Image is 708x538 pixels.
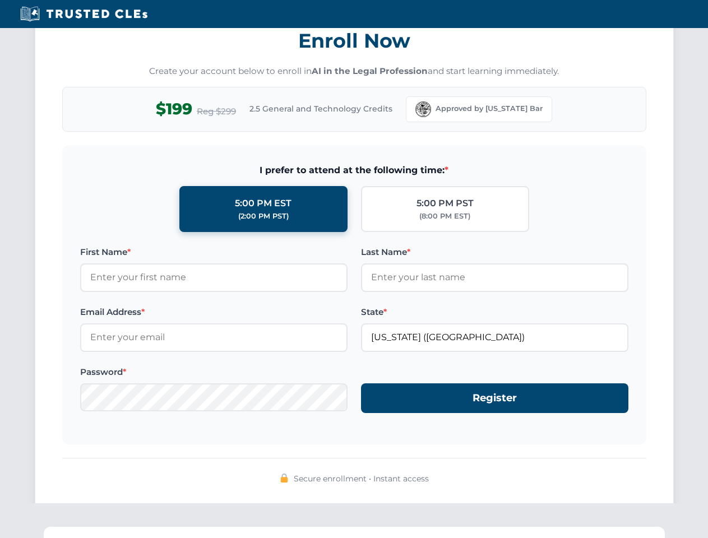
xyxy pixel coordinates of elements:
[419,211,470,222] div: (8:00 PM EST)
[249,103,392,115] span: 2.5 General and Technology Credits
[361,245,628,259] label: Last Name
[361,323,628,351] input: Florida (FL)
[80,163,628,178] span: I prefer to attend at the following time:
[417,196,474,211] div: 5:00 PM PST
[415,101,431,117] img: Florida Bar
[312,66,428,76] strong: AI in the Legal Profession
[197,105,236,118] span: Reg $299
[80,365,348,379] label: Password
[436,103,543,114] span: Approved by [US_STATE] Bar
[80,305,348,319] label: Email Address
[361,383,628,413] button: Register
[238,211,289,222] div: (2:00 PM PST)
[361,305,628,319] label: State
[235,196,291,211] div: 5:00 PM EST
[62,65,646,78] p: Create your account below to enroll in and start learning immediately.
[17,6,151,22] img: Trusted CLEs
[80,323,348,351] input: Enter your email
[62,23,646,58] h3: Enroll Now
[280,474,289,483] img: 🔒
[361,263,628,291] input: Enter your last name
[156,96,192,122] span: $199
[80,263,348,291] input: Enter your first name
[80,245,348,259] label: First Name
[294,472,429,485] span: Secure enrollment • Instant access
